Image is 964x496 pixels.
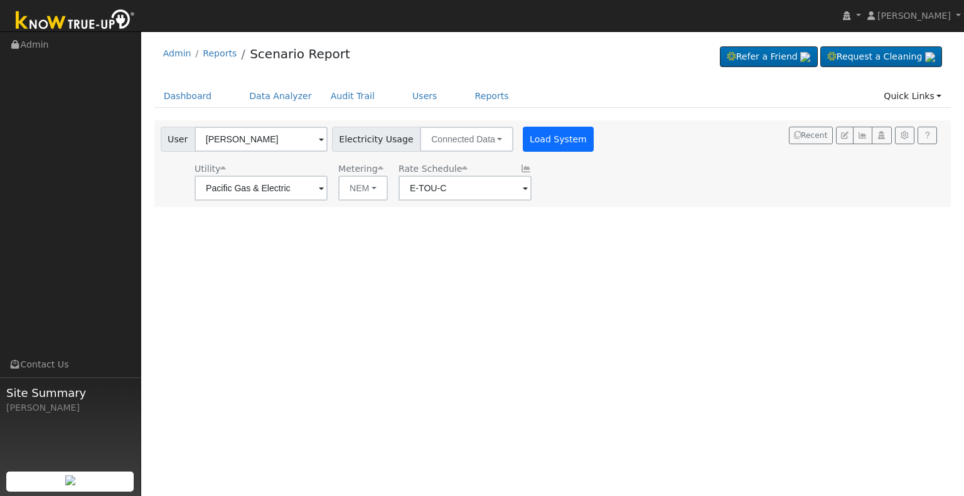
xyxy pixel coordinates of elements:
[523,127,594,152] button: Load System
[800,52,810,62] img: retrieve
[6,401,134,414] div: [PERSON_NAME]
[321,85,384,108] a: Audit Trail
[338,176,388,201] button: NEM
[332,127,420,152] span: Electricity Usage
[836,127,854,144] button: Edit User
[466,85,518,108] a: Reports
[240,85,321,108] a: Data Analyzer
[872,127,891,144] button: Login As
[154,85,222,108] a: Dashboard
[399,164,468,174] span: Alias: None
[65,475,75,485] img: retrieve
[720,46,818,68] a: Refer a Friend
[163,48,191,58] a: Admin
[877,11,951,21] span: [PERSON_NAME]
[203,48,237,58] a: Reports
[195,162,328,176] div: Utility
[895,127,914,144] button: Settings
[250,46,350,61] a: Scenario Report
[403,85,447,108] a: Users
[420,127,513,152] button: Connected Data
[399,176,532,201] input: Select a Rate Schedule
[789,127,833,144] button: Recent
[9,7,141,35] img: Know True-Up
[925,52,935,62] img: retrieve
[195,176,328,201] input: Select a Utility
[820,46,942,68] a: Request a Cleaning
[6,384,134,401] span: Site Summary
[195,127,328,152] input: Select a User
[338,162,388,176] div: Metering
[853,127,872,144] button: Multi-Series Graph
[918,127,937,144] a: Help Link
[161,127,195,152] span: User
[874,85,951,108] a: Quick Links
